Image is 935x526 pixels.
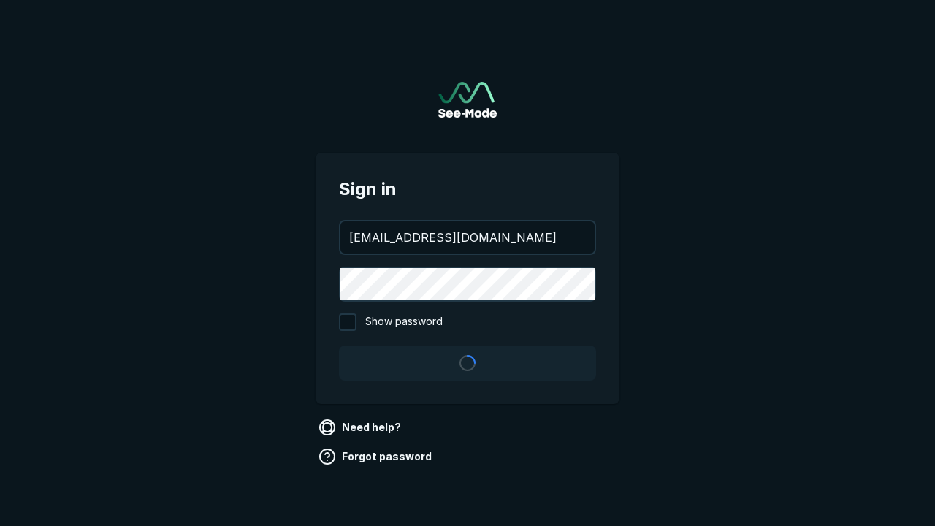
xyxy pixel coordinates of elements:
a: Forgot password [316,445,438,468]
span: Sign in [339,176,596,202]
img: See-Mode Logo [438,82,497,118]
span: Show password [365,313,443,331]
input: your@email.com [340,221,595,254]
a: Need help? [316,416,407,439]
a: Go to sign in [438,82,497,118]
